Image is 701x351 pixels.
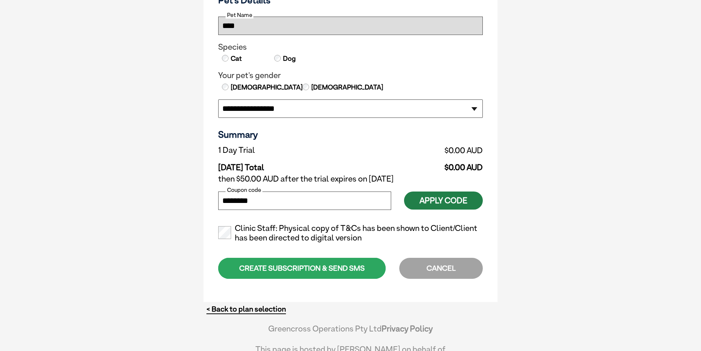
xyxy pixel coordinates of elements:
[362,144,483,157] td: $0.00 AUD
[399,258,483,279] div: CANCEL
[218,71,483,80] legend: Your pet's gender
[218,224,483,243] label: Clinic Staff: Physical copy of T&Cs has been shown to Client/Client has been directed to digital ...
[244,324,457,341] div: Greencross Operations Pty Ltd
[362,157,483,172] td: $0.00 AUD
[218,144,362,157] td: 1 Day Trial
[218,42,483,52] legend: Species
[218,172,483,186] td: then $50.00 AUD after the trial expires on [DATE]
[206,305,286,314] a: < Back to plan selection
[218,129,483,140] h3: Summary
[218,226,231,239] input: Clinic Staff: Physical copy of T&Cs has been shown to Client/Client has been directed to digital ...
[404,192,483,210] button: Apply Code
[218,157,362,172] td: [DATE] Total
[218,258,386,279] div: CREATE SUBSCRIPTION & SEND SMS
[226,187,262,193] label: Coupon code
[382,324,433,333] a: Privacy Policy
